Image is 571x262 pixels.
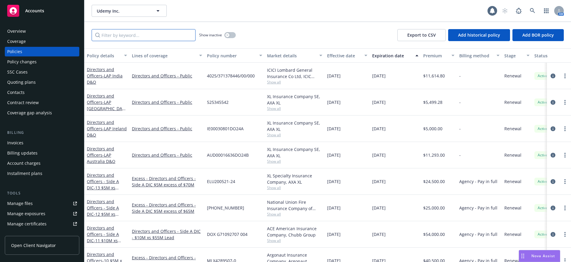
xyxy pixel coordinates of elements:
[561,72,569,80] a: more
[372,231,386,237] span: [DATE]
[5,37,79,46] a: Coverage
[267,67,322,80] div: ICICI Lombard General Insurance Co Ltd, ICIC Lombard
[7,209,45,218] div: Manage exposures
[11,242,56,248] span: Open Client Navigator
[372,99,386,105] span: [DATE]
[372,73,386,79] span: [DATE]
[561,125,569,132] a: more
[459,73,461,79] span: -
[5,67,79,77] a: SSC Cases
[5,190,79,196] div: Tools
[84,48,129,63] button: Policy details
[267,159,322,164] span: Show all
[267,132,322,137] span: Show all
[207,53,256,59] div: Policy number
[549,72,557,80] a: circleInformation
[549,125,557,132] a: circleInformation
[7,88,25,97] div: Contacts
[267,212,322,217] span: Show all
[504,125,521,132] span: Renewal
[5,219,79,229] a: Manage certificates
[512,29,564,41] button: Add BOR policy
[7,199,33,208] div: Manage files
[459,231,497,237] span: Agency - Pay in full
[87,146,115,164] a: Directors and Officers
[87,185,126,203] span: - 13 $5M xs $70M Excess Side A DIC
[5,209,79,218] a: Manage exposures
[5,47,79,56] a: Policies
[537,179,549,184] span: Active
[132,125,202,132] a: Directors and Officers - Public
[459,152,461,158] span: -
[5,130,79,136] div: Billing
[267,106,322,111] span: Show all
[7,229,38,239] div: Manage claims
[5,2,79,19] a: Accounts
[129,48,205,63] button: Lines of coverage
[5,108,79,118] a: Coverage gap analysis
[87,93,125,118] a: Directors and Officers
[265,48,325,63] button: Market details
[519,250,560,262] button: Nova Assist
[7,108,52,118] div: Coverage gap analysis
[519,250,527,262] div: Drag to move
[267,120,322,132] div: XL Insurance Company SE, AXA XL
[537,205,549,211] span: Active
[423,99,442,105] span: $5,499.28
[423,53,448,59] div: Premium
[522,32,554,38] span: Add BOR policy
[504,178,521,185] span: Renewal
[267,185,322,190] span: Show all
[5,148,79,158] a: Billing updates
[87,119,127,138] a: Directors and Officers
[207,205,244,211] span: [PHONE_NUMBER]
[372,125,386,132] span: [DATE]
[372,205,386,211] span: [DATE]
[549,152,557,159] a: circleInformation
[7,98,39,107] div: Contract review
[267,225,322,238] div: ACE American Insurance Company, Chubb Group
[537,100,549,105] span: Active
[5,169,79,178] a: Installment plans
[457,48,502,63] button: Billing method
[327,53,361,59] div: Effective date
[267,80,322,85] span: Show all
[423,73,445,79] span: $11,614.80
[205,48,265,63] button: Policy number
[7,148,38,158] div: Billing updates
[327,152,341,158] span: [DATE]
[5,88,79,97] a: Contacts
[5,158,79,168] a: Account charges
[207,231,248,237] span: DOX G71092707 004
[87,126,127,138] span: - LAP Ireland D&O
[5,26,79,36] a: Overview
[561,204,569,212] a: more
[423,152,445,158] span: $11,293.00
[397,29,446,41] button: Export to CSV
[5,98,79,107] a: Contract review
[267,199,322,212] div: National Union Fire Insurance Company of [GEOGRAPHIC_DATA], [GEOGRAPHIC_DATA], AIG
[423,125,442,132] span: $5,000.00
[549,204,557,212] a: circleInformation
[537,73,549,79] span: Active
[458,32,500,38] span: Add historical policy
[7,158,41,168] div: Account charges
[132,152,202,158] a: Directors and Officers - Public
[549,178,557,185] a: circleInformation
[459,178,497,185] span: Agency - Pay in full
[370,48,421,63] button: Expiration date
[327,205,341,211] span: [DATE]
[448,29,510,41] button: Add historical policy
[207,125,244,132] span: IE00030801DO24A
[97,8,149,14] span: Udemy Inc.
[325,48,370,63] button: Effective date
[504,53,523,59] div: Stage
[527,5,539,17] a: Search
[327,178,341,185] span: [DATE]
[132,73,202,79] a: Directors and Officers - Public
[267,238,322,243] span: Show all
[504,99,521,105] span: Renewal
[7,47,22,56] div: Policies
[87,53,120,59] div: Policy details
